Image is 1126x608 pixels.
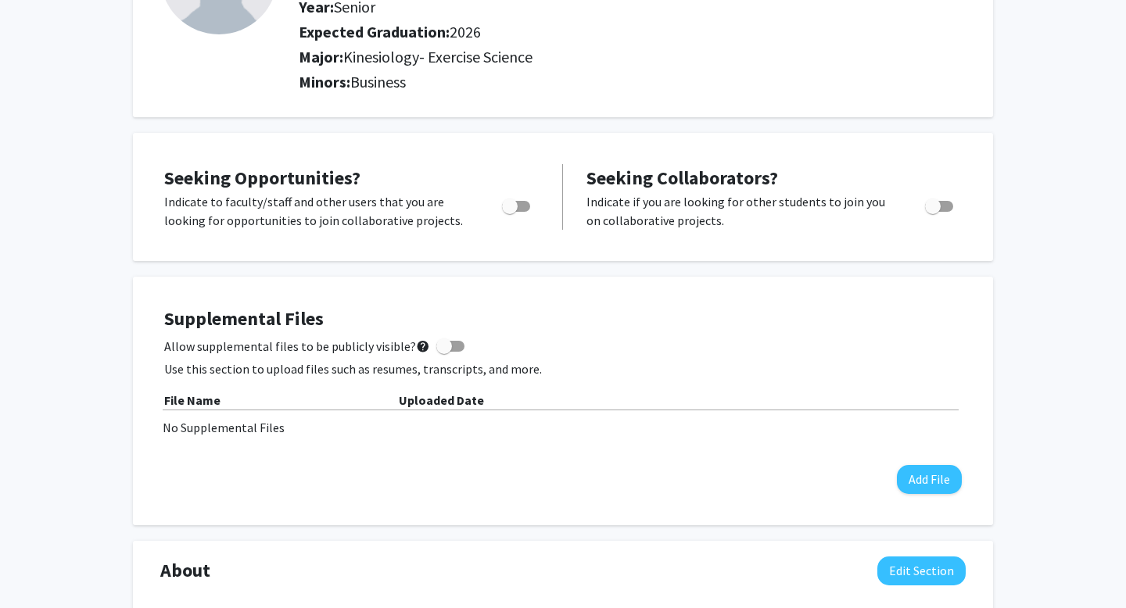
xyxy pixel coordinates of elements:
mat-icon: help [416,337,430,356]
p: Indicate if you are looking for other students to join you on collaborative projects. [586,192,895,230]
span: 2026 [450,22,481,41]
h2: Expected Graduation: [299,23,858,41]
h2: Minors: [299,73,966,91]
span: Allow supplemental files to be publicly visible? [164,337,430,356]
h2: Major: [299,48,966,66]
p: Indicate to faculty/staff and other users that you are looking for opportunities to join collabor... [164,192,472,230]
span: Seeking Opportunities? [164,166,360,190]
div: Toggle [919,192,962,216]
span: Business [350,72,406,91]
div: No Supplemental Files [163,418,963,437]
span: Seeking Collaborators? [586,166,778,190]
span: Kinesiology- Exercise Science [343,47,533,66]
span: About [160,556,210,585]
b: File Name [164,392,221,408]
div: Toggle [496,192,539,216]
h4: Supplemental Files [164,308,962,331]
p: Use this section to upload files such as resumes, transcripts, and more. [164,359,962,378]
button: Add File [897,465,962,494]
button: Edit About [877,556,966,585]
iframe: Chat [12,538,66,596]
b: Uploaded Date [399,392,484,408]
